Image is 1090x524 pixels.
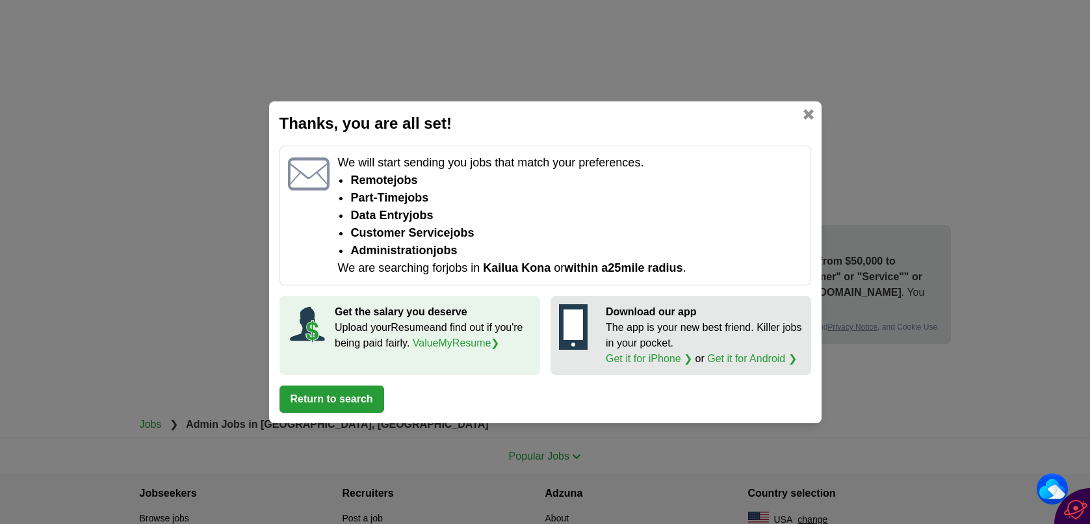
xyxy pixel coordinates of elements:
p: The app is your new best friend. Killer jobs in your pocket. or [606,320,803,367]
p: Upload your Resume and find out if you're being paid fairly. [335,320,532,351]
li: Administration jobs [350,242,802,259]
p: Get the salary you deserve [335,304,532,320]
span: within a 25 mile radius [564,261,682,274]
li: Data Entry jobs [350,207,802,224]
p: We will start sending you jobs that match your preferences. [337,154,802,172]
p: We are searching for jobs in or . [337,259,802,277]
li: Part-time jobs [350,189,802,207]
li: Customer Service jobs [350,224,802,242]
a: Get it for iPhone ❯ [606,353,692,364]
a: Get it for Android ❯ [707,353,797,364]
li: Remote jobs [350,172,802,189]
h2: Thanks, you are all set! [279,112,811,135]
button: Return to search [279,386,384,413]
span: Kailua Kona [483,261,551,274]
a: ValueMyResume❯ [413,337,500,348]
p: Download our app [606,304,803,320]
